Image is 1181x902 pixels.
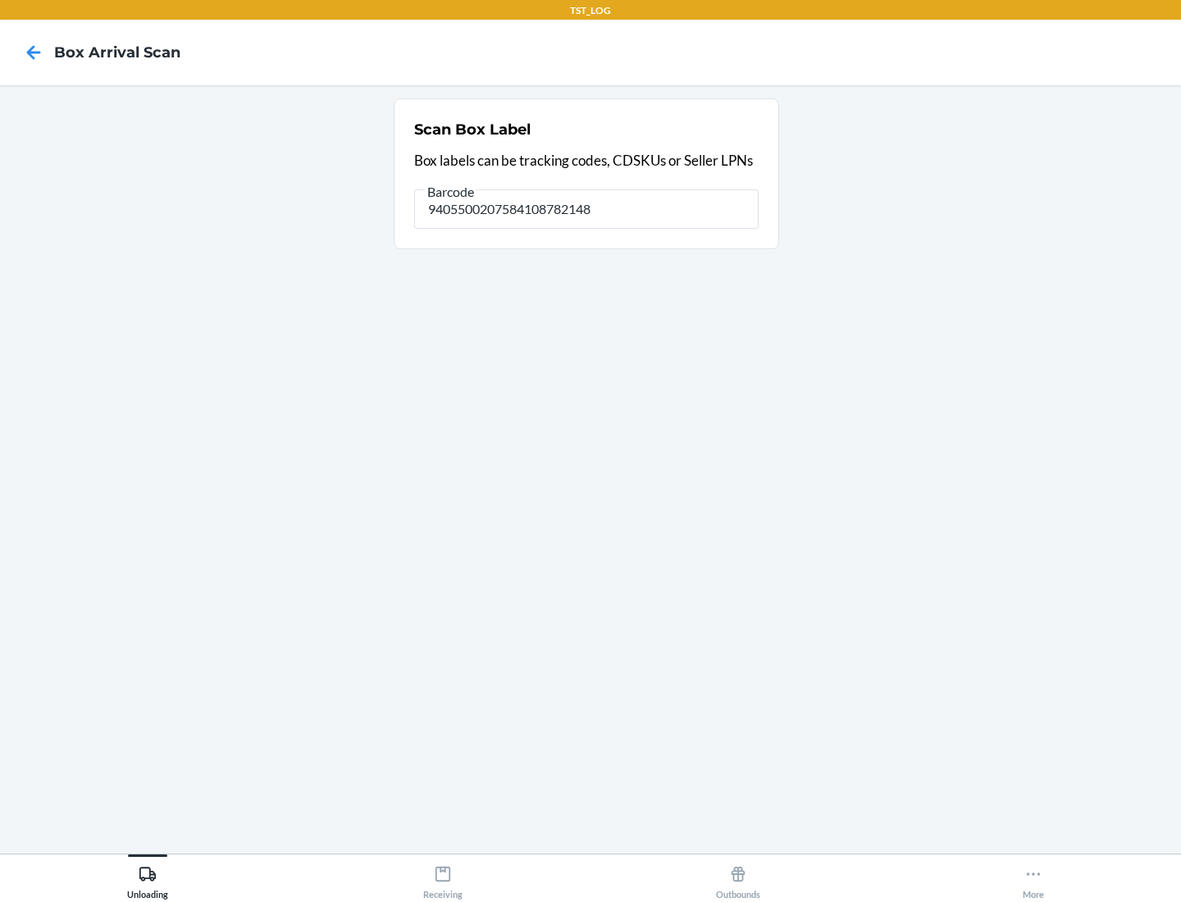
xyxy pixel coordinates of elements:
[590,854,886,900] button: Outbounds
[414,150,759,171] p: Box labels can be tracking codes, CDSKUs or Seller LPNs
[570,3,611,18] p: TST_LOG
[414,119,531,140] h2: Scan Box Label
[423,859,463,900] div: Receiving
[54,42,180,63] h4: Box Arrival Scan
[716,859,760,900] div: Outbounds
[295,854,590,900] button: Receiving
[1023,859,1044,900] div: More
[127,859,168,900] div: Unloading
[886,854,1181,900] button: More
[425,184,477,200] span: Barcode
[414,189,759,229] input: Barcode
